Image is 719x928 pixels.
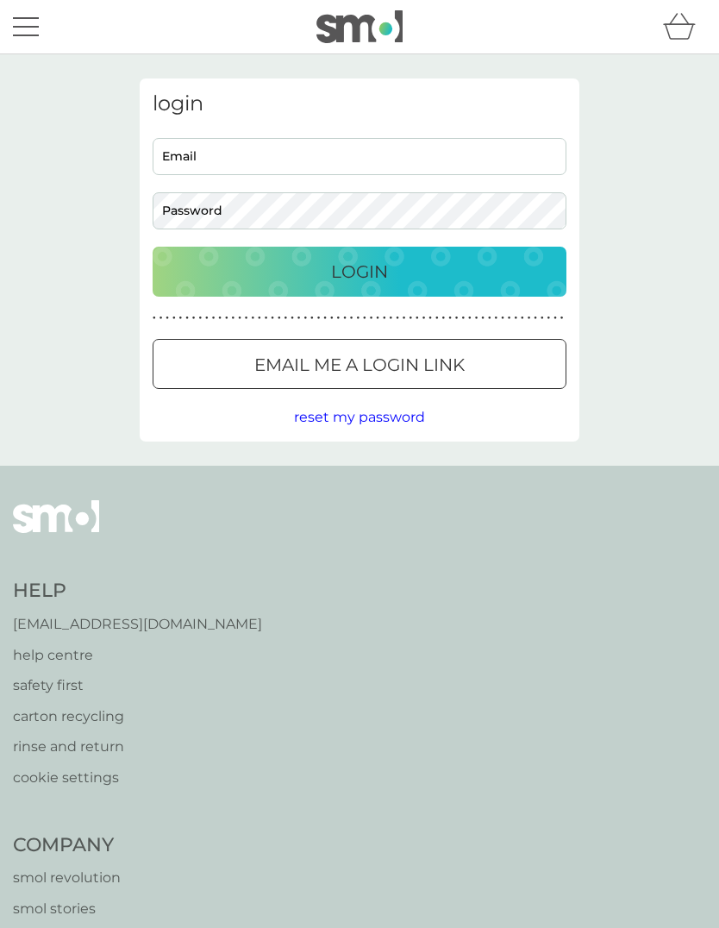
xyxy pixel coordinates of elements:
p: ● [166,314,169,323]
p: ● [343,314,347,323]
p: Email me a login link [254,351,465,379]
p: ● [461,314,465,323]
p: ● [225,314,228,323]
p: ● [468,314,472,323]
p: ● [481,314,485,323]
p: ● [238,314,241,323]
p: ● [390,314,393,323]
p: ● [337,314,341,323]
p: ● [185,314,189,323]
p: ● [403,314,406,323]
p: ● [245,314,248,323]
p: ● [303,314,307,323]
p: ● [218,314,222,323]
p: ● [198,314,202,323]
p: ● [291,314,294,323]
img: smol [13,500,99,559]
p: Login [331,258,388,285]
p: ● [297,314,301,323]
a: rinse and return [13,736,262,758]
button: menu [13,10,39,43]
p: ● [192,314,196,323]
img: smol [316,10,403,43]
p: ● [179,314,183,323]
span: reset my password [294,409,425,425]
h4: Company [13,832,197,859]
p: ● [370,314,373,323]
a: [EMAIL_ADDRESS][DOMAIN_NAME] [13,613,262,636]
button: Email me a login link [153,339,566,389]
p: ● [501,314,504,323]
p: ● [363,314,366,323]
button: Login [153,247,566,297]
p: ● [547,314,551,323]
a: smol stories [13,898,197,920]
p: ● [541,314,544,323]
p: ● [422,314,426,323]
p: ● [356,314,359,323]
p: ● [560,314,564,323]
p: ● [258,314,261,323]
p: ● [396,314,399,323]
p: ● [278,314,281,323]
p: ● [205,314,209,323]
a: safety first [13,674,262,697]
p: ● [475,314,478,323]
p: ● [251,314,254,323]
p: ● [442,314,446,323]
p: ● [310,314,314,323]
p: ● [172,314,176,323]
p: ● [323,314,327,323]
p: ● [455,314,459,323]
a: cookie settings [13,767,262,789]
p: ● [212,314,216,323]
p: ● [508,314,511,323]
p: ● [159,314,163,323]
p: ● [271,314,274,323]
p: ● [448,314,452,323]
p: ● [153,314,156,323]
button: reset my password [294,406,425,429]
a: help centre [13,644,262,667]
p: ● [528,314,531,323]
h3: login [153,91,566,116]
p: ● [435,314,439,323]
p: ● [514,314,517,323]
p: ● [416,314,419,323]
div: basket [663,9,706,44]
p: ● [350,314,353,323]
p: ● [383,314,386,323]
p: ● [330,314,334,323]
p: ● [265,314,268,323]
p: ● [495,314,498,323]
p: ● [376,314,379,323]
p: ● [232,314,235,323]
p: ● [534,314,537,323]
h4: Help [13,578,262,605]
a: carton recycling [13,705,262,728]
p: ● [409,314,412,323]
p: ● [428,314,432,323]
p: ● [553,314,557,323]
p: ● [521,314,524,323]
p: ● [317,314,321,323]
a: smol revolution [13,867,197,889]
p: ● [284,314,288,323]
p: ● [488,314,491,323]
